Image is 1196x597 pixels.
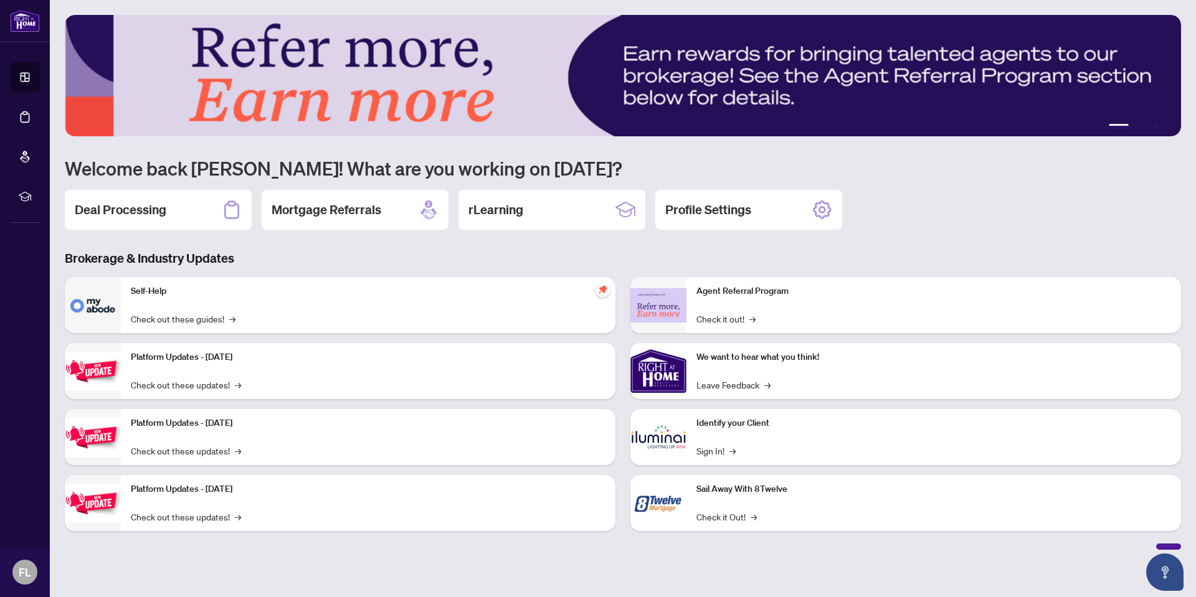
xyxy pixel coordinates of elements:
span: → [751,510,757,524]
p: Platform Updates - [DATE] [131,482,605,496]
span: → [749,312,756,326]
h2: Profile Settings [665,201,751,219]
img: Slide 0 [65,15,1181,136]
span: → [764,378,771,392]
h2: Mortgage Referrals [272,201,381,219]
p: Self-Help [131,284,605,298]
p: Identify your Client [696,416,1171,430]
img: We want to hear what you think! [630,343,686,399]
img: logo [10,9,40,32]
h3: Brokerage & Industry Updates [65,250,1181,267]
span: → [729,444,736,458]
button: 4 [1154,124,1159,129]
h1: Welcome back [PERSON_NAME]! What are you working on [DATE]? [65,156,1181,180]
button: 1 [1109,124,1129,129]
button: 2 [1134,124,1139,129]
p: Platform Updates - [DATE] [131,416,605,430]
img: Sail Away With 8Twelve [630,475,686,531]
img: Platform Updates - July 21, 2025 [65,352,121,391]
span: FL [19,563,31,581]
span: → [235,510,241,524]
span: pushpin [596,282,610,297]
img: Platform Updates - June 23, 2025 [65,484,121,523]
a: Check out these updates!→ [131,510,241,524]
button: Open asap [1146,553,1184,591]
h2: rLearning [468,201,523,219]
p: Platform Updates - [DATE] [131,350,605,364]
img: Identify your Client [630,409,686,465]
p: Agent Referral Program [696,284,1171,298]
a: Check it out!→ [696,312,756,326]
span: → [229,312,235,326]
a: Sign In!→ [696,444,736,458]
a: Check out these updates!→ [131,444,241,458]
a: Leave Feedback→ [696,378,771,392]
a: Check it Out!→ [696,510,757,524]
h2: Deal Processing [75,201,166,219]
button: 3 [1144,124,1149,129]
button: 5 [1164,124,1169,129]
img: Agent Referral Program [630,288,686,322]
span: → [235,378,241,392]
img: Self-Help [65,277,121,333]
a: Check out these updates!→ [131,378,241,392]
img: Platform Updates - July 8, 2025 [65,418,121,457]
a: Check out these guides!→ [131,312,235,326]
span: → [235,444,241,458]
p: We want to hear what you think! [696,350,1171,364]
p: Sail Away With 8Twelve [696,482,1171,496]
